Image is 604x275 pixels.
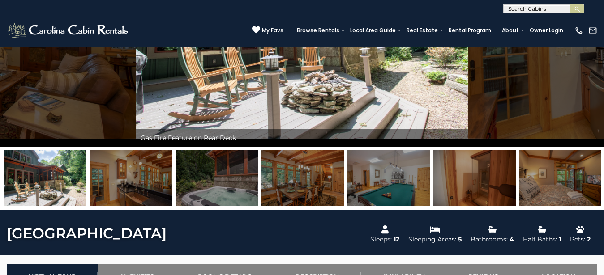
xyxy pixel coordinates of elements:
[292,24,344,37] a: Browse Rentals
[136,129,468,147] div: Gas Fire Feature on Rear Deck
[519,150,602,206] img: 163269201
[497,24,523,37] a: About
[252,25,283,35] a: My Favs
[176,150,258,206] img: 163269164
[7,21,131,39] img: White-1-2.png
[525,24,568,37] a: Owner Login
[90,150,172,206] img: 163269163
[433,150,516,206] img: 163269200
[402,24,442,37] a: Real Estate
[347,150,430,206] img: 163269165
[262,26,283,34] span: My Favs
[4,150,86,206] img: 163269158
[346,24,400,37] a: Local Area Guide
[444,24,496,37] a: Rental Program
[574,26,583,35] img: phone-regular-white.png
[261,150,344,206] img: 163269170
[588,26,597,35] img: mail-regular-white.png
